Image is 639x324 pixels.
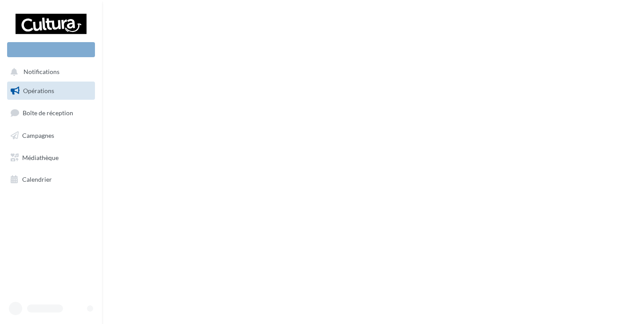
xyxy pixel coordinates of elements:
[5,103,97,122] a: Boîte de réception
[24,68,59,76] span: Notifications
[23,109,73,117] span: Boîte de réception
[23,87,54,94] span: Opérations
[5,170,97,189] a: Calendrier
[7,42,95,57] div: Nouvelle campagne
[22,132,54,139] span: Campagnes
[22,153,59,161] span: Médiathèque
[5,126,97,145] a: Campagnes
[5,148,97,167] a: Médiathèque
[22,176,52,183] span: Calendrier
[5,82,97,100] a: Opérations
